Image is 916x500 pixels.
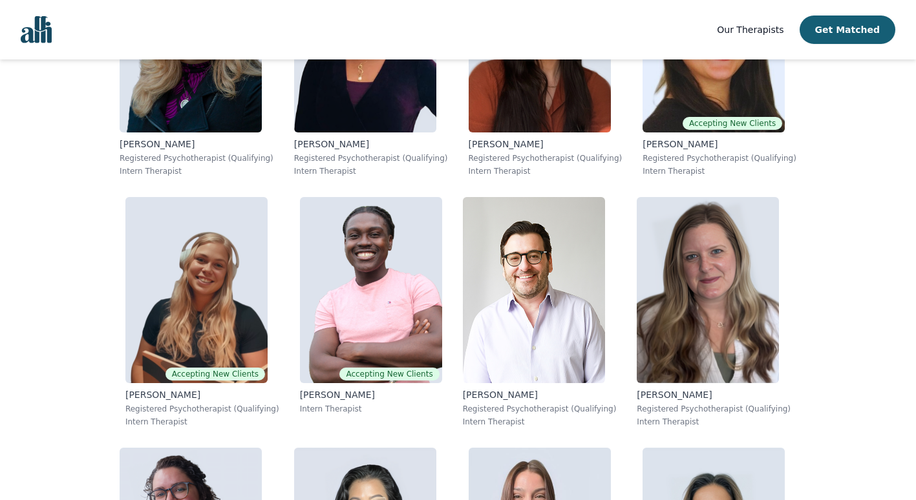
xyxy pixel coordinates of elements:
[21,16,52,43] img: alli logo
[643,153,796,163] p: Registered Psychotherapist (Qualifying)
[463,404,617,414] p: Registered Psychotherapist (Qualifying)
[800,16,895,44] button: Get Matched
[463,197,605,383] img: Brian_Danson
[300,404,442,414] p: Intern Therapist
[637,404,791,414] p: Registered Psychotherapist (Qualifying)
[290,187,453,437] a: Anthony_KusiAccepting New Clients[PERSON_NAME]Intern Therapist
[643,166,796,176] p: Intern Therapist
[339,368,439,380] span: Accepting New Clients
[125,388,279,401] p: [PERSON_NAME]
[717,22,783,37] a: Our Therapists
[125,417,279,427] p: Intern Therapist
[294,138,448,151] p: [PERSON_NAME]
[469,138,623,151] p: [PERSON_NAME]
[125,404,279,414] p: Registered Psychotherapist (Qualifying)
[120,153,273,163] p: Registered Psychotherapist (Qualifying)
[469,153,623,163] p: Registered Psychotherapist (Qualifying)
[717,25,783,35] span: Our Therapists
[463,417,617,427] p: Intern Therapist
[637,388,791,401] p: [PERSON_NAME]
[463,388,617,401] p: [PERSON_NAME]
[125,197,268,383] img: Emerald_Weninger
[120,166,273,176] p: Intern Therapist
[453,187,627,437] a: Brian_Danson[PERSON_NAME]Registered Psychotherapist (Qualifying)Intern Therapist
[683,117,782,130] span: Accepting New Clients
[637,197,779,383] img: Kayla_Bishop
[469,166,623,176] p: Intern Therapist
[165,368,265,380] span: Accepting New Clients
[300,388,442,401] p: [PERSON_NAME]
[115,187,290,437] a: Emerald_WeningerAccepting New Clients[PERSON_NAME]Registered Psychotherapist (Qualifying)Intern T...
[637,417,791,427] p: Intern Therapist
[294,166,448,176] p: Intern Therapist
[626,187,801,437] a: Kayla_Bishop[PERSON_NAME]Registered Psychotherapist (Qualifying)Intern Therapist
[294,153,448,163] p: Registered Psychotherapist (Qualifying)
[643,138,796,151] p: [PERSON_NAME]
[120,138,273,151] p: [PERSON_NAME]
[300,197,442,383] img: Anthony_Kusi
